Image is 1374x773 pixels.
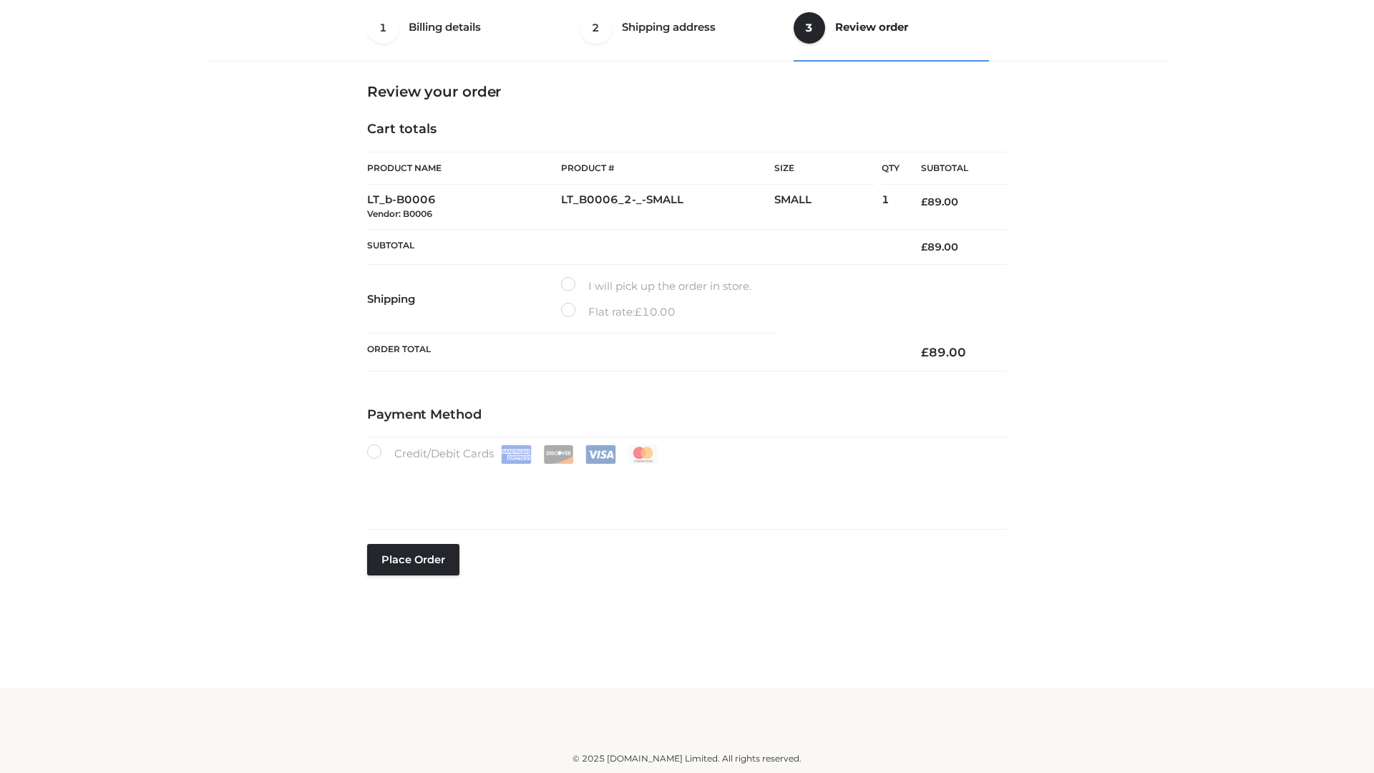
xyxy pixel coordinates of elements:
th: Subtotal [900,152,1007,185]
label: Credit/Debit Cards [367,444,660,464]
iframe: Secure payment input frame [364,461,1004,513]
div: © 2025 [DOMAIN_NAME] Limited. All rights reserved. [213,752,1161,766]
th: Product Name [367,152,561,185]
bdi: 89.00 [921,345,966,359]
h4: Payment Method [367,407,1007,423]
td: LT_B0006_2-_-SMALL [561,185,774,230]
small: Vendor: B0006 [367,208,432,219]
h4: Cart totals [367,122,1007,137]
bdi: 89.00 [921,195,958,208]
bdi: 89.00 [921,240,958,253]
th: Size [774,152,874,185]
th: Order Total [367,334,900,371]
th: Subtotal [367,229,900,264]
span: £ [921,240,927,253]
td: SMALL [774,185,882,230]
bdi: 10.00 [635,305,676,319]
td: 1 [882,185,900,230]
td: LT_b-B0006 [367,185,561,230]
button: Place order [367,544,459,575]
th: Product # [561,152,774,185]
img: Discover [543,445,574,464]
span: £ [635,305,642,319]
img: Mastercard [628,445,658,464]
img: Visa [585,445,616,464]
label: Flat rate: [561,303,676,321]
label: I will pick up the order in store. [561,277,751,296]
th: Shipping [367,265,561,334]
span: £ [921,195,927,208]
th: Qty [882,152,900,185]
img: Amex [501,445,532,464]
h3: Review your order [367,83,1007,100]
span: £ [921,345,929,359]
